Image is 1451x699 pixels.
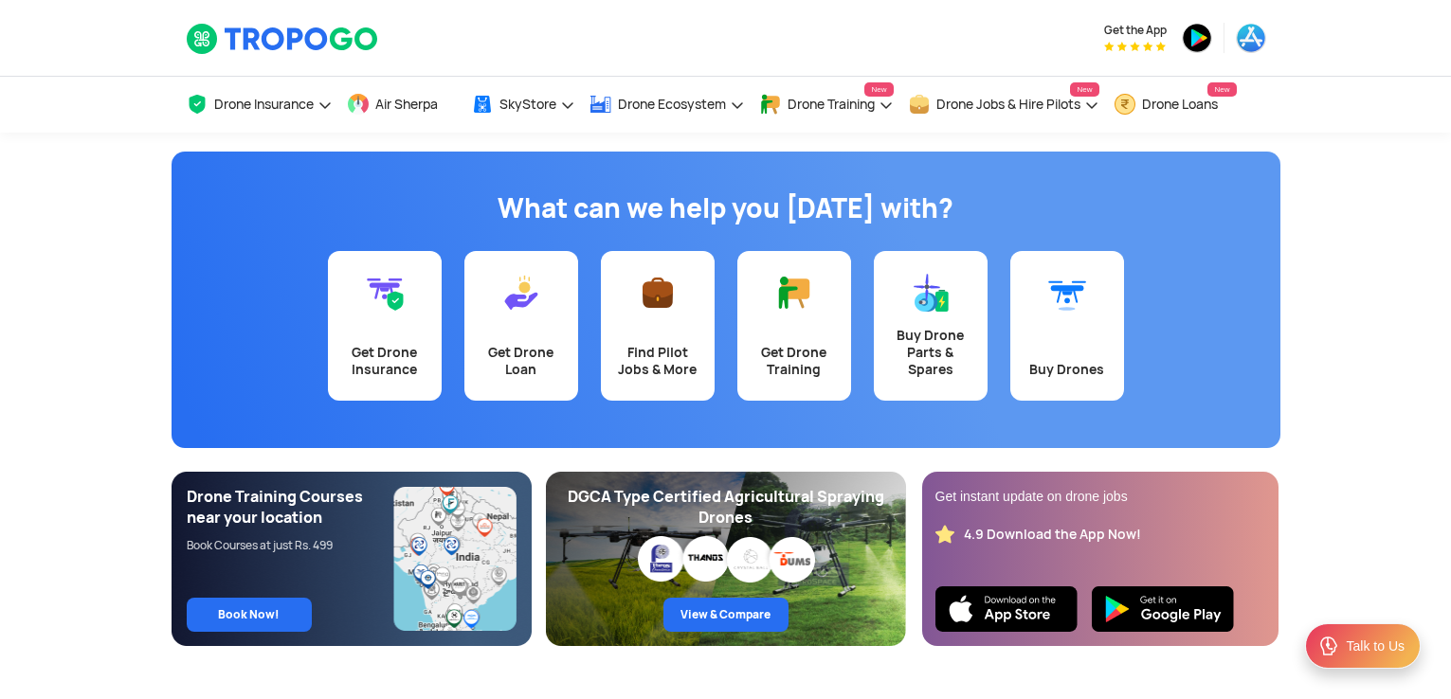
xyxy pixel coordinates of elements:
div: DGCA Type Certified Agricultural Spraying Drones [561,487,891,529]
img: Get Drone Training [775,274,813,312]
a: SkyStore [471,77,575,133]
span: Get the App [1104,23,1167,38]
div: Get Drone Loan [476,344,567,378]
span: Drone Training [788,97,875,112]
h1: What can we help you [DATE] with? [186,189,1266,227]
div: Buy Drones [1022,361,1113,378]
img: TropoGo Logo [186,23,380,55]
span: SkyStore [499,97,556,112]
span: Drone Loans [1142,97,1218,112]
span: New [1070,82,1098,97]
a: Buy Drone Parts & Spares [874,251,988,401]
a: View & Compare [663,598,789,632]
span: Drone Ecosystem [618,97,726,112]
a: Drone Insurance [186,77,333,133]
div: Drone Training Courses near your location [187,487,394,529]
img: appstore [1236,23,1266,53]
a: Buy Drones [1010,251,1124,401]
div: Book Courses at just Rs. 499 [187,538,394,553]
a: Get Drone Training [737,251,851,401]
img: playstore [1182,23,1212,53]
img: Playstore [1092,586,1234,632]
div: 4.9 Download the App Now! [964,526,1141,544]
a: Drone TrainingNew [759,77,894,133]
div: Get instant update on drone jobs [935,487,1265,506]
img: star_rating [935,525,954,544]
a: Drone Ecosystem [589,77,745,133]
span: New [1207,82,1236,97]
a: Drone LoansNew [1114,77,1237,133]
span: New [864,82,893,97]
img: Buy Drones [1048,274,1086,312]
img: Ios [935,586,1078,632]
img: Find Pilot Jobs & More [639,274,677,312]
a: Get Drone Loan [464,251,578,401]
a: Air Sherpa [347,77,457,133]
span: Drone Insurance [214,97,314,112]
div: Buy Drone Parts & Spares [885,327,976,378]
a: Get Drone Insurance [328,251,442,401]
a: Drone Jobs & Hire PilotsNew [908,77,1099,133]
img: Get Drone Insurance [366,274,404,312]
a: Book Now! [187,598,312,632]
div: Get Drone Insurance [339,344,430,378]
img: Get Drone Loan [502,274,540,312]
img: App Raking [1104,42,1166,51]
div: Talk to Us [1347,636,1405,655]
img: Buy Drone Parts & Spares [912,274,950,312]
div: Find Pilot Jobs & More [612,344,703,378]
img: ic_Support.svg [1317,635,1340,657]
a: Find Pilot Jobs & More [601,251,715,401]
span: Air Sherpa [375,97,438,112]
div: Get Drone Training [749,344,840,378]
span: Drone Jobs & Hire Pilots [936,97,1080,112]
